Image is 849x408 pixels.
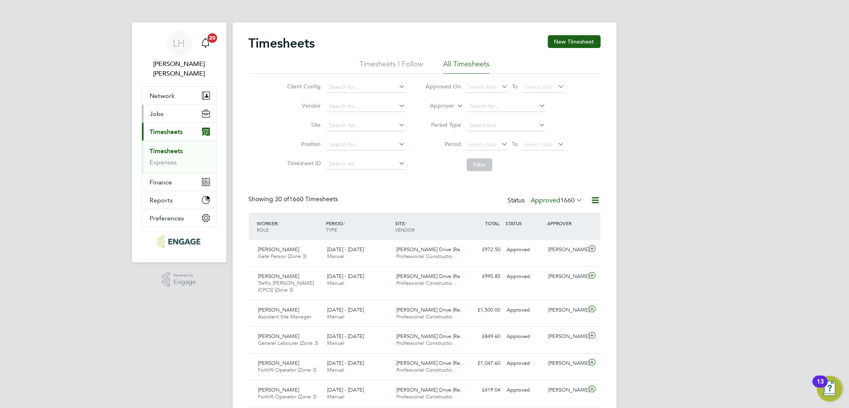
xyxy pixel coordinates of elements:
div: £995.85 [462,270,504,283]
li: Timesheets I Follow [360,59,423,74]
span: Professional Constructio… [396,280,457,286]
h2: Timesheets [249,35,315,51]
div: Showing [249,195,340,204]
span: [DATE] - [DATE] [327,360,364,366]
button: Finance [142,173,216,191]
label: Vendor [285,102,321,109]
span: Engage [174,279,196,286]
input: Search for... [326,139,405,150]
div: STATUS [504,216,545,230]
span: Manual [327,280,344,286]
span: [DATE] - [DATE] [327,273,364,280]
span: [PERSON_NAME] Drive (Re… [396,333,465,340]
span: [DATE] - [DATE] [327,306,364,313]
div: Approved [504,270,545,283]
span: ROLE [257,226,269,233]
a: 20 [198,30,214,56]
span: Professional Constructio… [396,340,457,346]
span: Forklift Operator (Zone 3) [258,366,317,373]
span: [PERSON_NAME] Drive (Re… [396,246,465,253]
span: 1660 Timesheets [275,195,338,203]
span: 1660 [561,196,575,204]
div: SITE [393,216,462,237]
div: Approved [504,357,545,370]
span: Reports [150,196,173,204]
div: £1,047.60 [462,357,504,370]
span: Professional Constructio… [396,393,457,400]
span: [PERSON_NAME] [258,333,300,340]
div: [PERSON_NAME] [545,384,587,397]
span: [PERSON_NAME] [258,360,300,366]
span: Professional Constructio… [396,253,457,260]
div: Approved [504,304,545,317]
span: LH [173,38,185,48]
button: Timesheets [142,123,216,140]
span: To [509,139,520,149]
label: Position [285,140,321,148]
span: Finance [150,178,172,186]
div: APPROVER [545,216,587,230]
span: [PERSON_NAME] [258,386,300,393]
label: Period Type [425,121,461,128]
input: Search for... [326,158,405,170]
span: [PERSON_NAME] [258,246,300,253]
button: Open Resource Center, 13 new notifications [817,376,843,402]
span: Forklift Operator (Zone 3) [258,393,317,400]
div: [PERSON_NAME] [545,270,587,283]
label: Approved [531,196,583,204]
button: Reports [142,191,216,209]
span: 30 of [275,195,290,203]
input: Search for... [326,101,405,112]
label: Site [285,121,321,128]
span: Select date [524,141,553,148]
div: Approved [504,384,545,397]
span: Manual [327,366,344,373]
a: Powered byEngage [162,272,196,287]
div: £1,500.00 [462,304,504,317]
button: Jobs [142,105,216,122]
div: Timesheets [142,140,216,173]
span: [PERSON_NAME] [258,273,300,280]
nav: Main navigation [132,22,226,262]
span: Preferences [150,214,184,222]
label: Approved On [425,83,461,90]
span: Timesheets [150,128,183,136]
a: Timesheets [150,147,183,155]
button: New Timesheet [548,35,601,48]
span: / [278,220,279,226]
span: [DATE] - [DATE] [327,246,364,253]
span: Select date [524,83,553,90]
div: [PERSON_NAME] [545,357,587,370]
span: [PERSON_NAME] Drive (Re… [396,360,465,366]
div: £419.04 [462,384,504,397]
span: Manual [327,313,344,320]
span: [PERSON_NAME] [258,306,300,313]
span: [DATE] - [DATE] [327,333,364,340]
span: Manual [327,340,344,346]
div: [PERSON_NAME] [545,243,587,256]
div: WORKER [255,216,324,237]
span: [PERSON_NAME] Drive (Re… [396,386,465,393]
li: All Timesheets [443,59,489,74]
span: Select date [468,141,497,148]
input: Select one [467,120,545,131]
span: / [343,220,345,226]
span: Traffic [PERSON_NAME] (CPCS) (Zone 3) [258,280,314,293]
button: Filter [467,158,492,171]
span: Professional Constructio… [396,313,457,320]
span: Gate Person (Zone 3) [258,253,307,260]
span: General Labourer (Zone 3) [258,340,319,346]
div: [PERSON_NAME] [545,330,587,343]
span: Jobs [150,110,164,118]
label: Period [425,140,461,148]
span: Lee Hall [142,59,217,78]
label: Timesheet ID [285,160,321,167]
span: Manual [327,393,344,400]
button: Preferences [142,209,216,227]
a: LH[PERSON_NAME] [PERSON_NAME] [142,30,217,78]
div: PERIOD [324,216,393,237]
div: 13 [817,382,824,392]
div: Approved [504,330,545,343]
span: TYPE [326,226,337,233]
span: Assistant Site Manager [258,313,312,320]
